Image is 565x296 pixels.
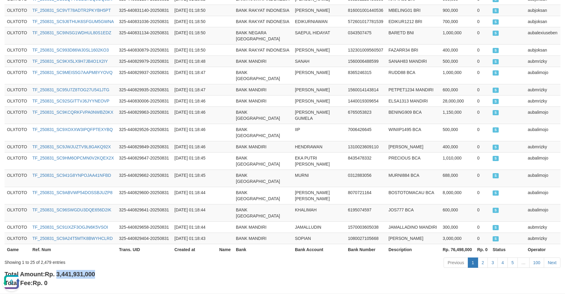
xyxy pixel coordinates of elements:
[5,170,30,187] td: OLXTOTO
[233,152,292,170] td: BANK [GEOGRAPHIC_DATA]
[493,19,499,25] span: SUCCESS
[233,124,292,141] td: BANK [GEOGRAPHIC_DATA]
[233,233,292,244] td: BANK MANDIRI
[292,84,345,95] td: [PERSON_NAME]
[386,244,440,255] th: Description
[493,110,499,115] span: SUCCESS
[172,152,217,170] td: [DATE] 01:18:45
[5,271,95,277] b: Total Amount:
[32,156,114,160] a: TF_250831_SC9HM6OPCMN0V2KQEX2X
[440,5,475,16] td: 900,000
[475,221,490,233] td: 0
[32,110,113,115] a: TF_250831_SC9KCQRKFVPA0NWBZ0KX
[386,106,440,124] td: BENING909 BCA
[544,257,560,268] a: Next
[32,30,111,35] a: TF_250831_SC9INSG1WDHUL80S1EDZ
[440,55,475,67] td: 500,000
[117,152,172,170] td: 325-440829647-20250831
[345,5,386,16] td: 816001001440536
[493,70,499,76] span: SUCCESS
[386,170,440,187] td: MURNI884 BCA
[292,5,345,16] td: [PERSON_NAME]
[444,257,468,268] a: Previous
[117,170,172,187] td: 325-440829662-20250831
[386,55,440,67] td: SANAH83 MANDIRI
[525,152,560,170] td: aubalimojo
[33,280,48,286] span: Rp. 0
[32,59,108,64] a: TF_250831_SC9KX5LX9H7JB4O1X2IY
[475,16,490,27] td: 0
[525,27,560,44] td: aubalexiuseben
[292,221,345,233] td: JAMALLUDIN
[345,244,386,255] th: Bank Number
[172,244,217,255] th: Created at
[440,95,475,106] td: 28,000,000
[292,141,345,152] td: HENDRAWAN
[2,2,21,21] button: Open LiveChat chat widget
[292,106,345,124] td: [PERSON_NAME] GUMELA
[172,5,217,16] td: [DATE] 01:18:50
[440,187,475,204] td: 8,000,000
[475,233,490,244] td: 0
[440,152,475,170] td: 1,010,000
[345,124,386,141] td: 7006426645
[440,84,475,95] td: 600,000
[386,221,440,233] td: JAMALLADINO MANDIRI
[493,208,499,213] span: SUCCESS
[32,8,111,13] a: TF_250831_SC9VT78ADTR2PKYBH5PT
[386,187,440,204] td: BOSTOTOMACAU BCA
[172,106,217,124] td: [DATE] 01:18:46
[292,16,345,27] td: EDIKURNIAWAN
[292,124,345,141] td: IIP
[292,187,345,204] td: [PERSON_NAME] [PERSON_NAME]
[292,170,345,187] td: MURNI
[475,170,490,187] td: 0
[233,44,292,55] td: BANK RAKYAT INDONESIA
[345,221,386,233] td: 1570003605038
[493,190,499,196] span: SUCCESS
[5,233,30,244] td: OLXTOTO
[233,106,292,124] td: BANK [GEOGRAPHIC_DATA]
[32,127,113,132] a: TF_250831_SC9XOXXW3IPQFPTEXYBQ
[233,67,292,84] td: BANK [GEOGRAPHIC_DATA]
[345,44,386,55] td: 132301009560507
[478,257,488,268] a: 2
[233,55,292,67] td: BANK MANDIRI
[525,204,560,221] td: aubalimojo
[493,156,499,161] span: SUCCESS
[386,95,440,106] td: ELSA1313 MANDIRI
[117,221,172,233] td: 325-440829658-20250831
[5,55,30,67] td: OLXTOTO
[32,207,111,212] a: TF_250831_SC96SWGDU3DQE656D2IK
[440,67,475,84] td: 1,000,000
[525,221,560,233] td: aubmrizky
[493,236,499,241] span: SUCCESS
[525,16,560,27] td: aubjoksan
[525,233,560,244] td: aubmrizky
[468,257,478,268] a: 1
[440,16,475,27] td: 700,000
[386,27,440,44] td: BARETD BNI
[525,5,560,16] td: aubjoksan
[386,16,440,27] td: EDIKUR1212 BRI
[32,190,113,195] a: TF_250831_SC9ABVWP54DOSSBJUZP8
[292,244,345,255] th: Bank Account
[172,84,217,95] td: [DATE] 01:18:47
[493,48,499,53] span: SUCCESS
[386,44,440,55] td: FAZARR34 BRI
[525,170,560,187] td: aubalimojo
[233,141,292,152] td: BANK MANDIRI
[233,204,292,221] td: BANK [GEOGRAPHIC_DATA]
[292,67,345,84] td: [PERSON_NAME]
[172,124,217,141] td: [DATE] 01:18:46
[172,221,217,233] td: [DATE] 01:18:44
[5,244,30,255] th: Game
[32,225,108,230] a: TF_250831_SC91IXZF3OGJN6K5VSOI
[493,127,499,133] span: SUCCESS
[493,225,499,230] span: SUCCESS
[345,187,386,204] td: 8070721164
[5,95,30,106] td: OLXTOTO
[32,87,109,92] a: TF_250831_SC95U7Z8TOG27U541JTG
[117,204,172,221] td: 325-440829641-20250831
[117,27,172,44] td: 325-440831134-20250831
